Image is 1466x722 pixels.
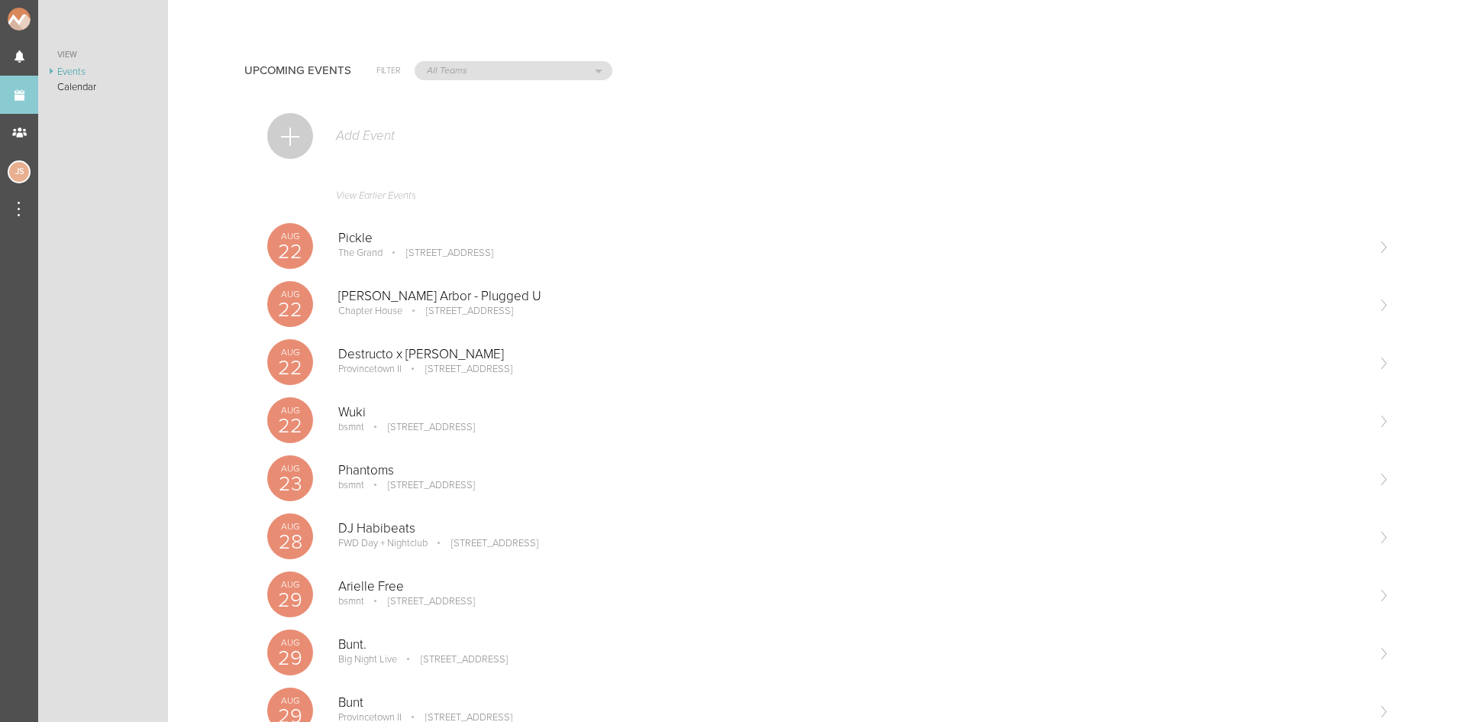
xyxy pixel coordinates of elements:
p: Provincetown II [338,363,402,375]
p: The Grand [338,247,383,259]
a: Events [38,64,168,79]
p: [STREET_ADDRESS] [366,421,475,433]
img: NOMAD [8,8,94,31]
p: 23 [267,474,313,494]
p: Destructo x [PERSON_NAME] [338,347,1365,362]
div: Jessica Smith [8,160,31,183]
p: Aug [267,580,313,589]
p: Aug [267,638,313,647]
p: FWD Day + Nightclub [338,537,428,549]
p: bsmnt [338,421,364,433]
p: Phantoms [338,463,1365,478]
p: Aug [267,522,313,531]
p: 22 [267,416,313,436]
p: Arielle Free [338,579,1365,594]
h4: Upcoming Events [244,64,351,77]
p: Bunt [338,695,1365,711]
p: Wuki [338,405,1365,420]
p: Aug [267,348,313,357]
p: Aug [267,290,313,299]
p: [STREET_ADDRESS] [366,479,475,491]
h6: Filter [376,64,401,77]
p: Chapter House [338,305,402,317]
p: Big Night Live [338,653,397,665]
p: Aug [267,231,313,241]
p: Aug [267,696,313,705]
p: [PERSON_NAME] Arbor - Plugged U [338,289,1365,304]
p: 22 [267,358,313,378]
p: [STREET_ADDRESS] [385,247,493,259]
p: [STREET_ADDRESS] [404,363,512,375]
p: Add Event [334,128,395,144]
p: [STREET_ADDRESS] [399,653,508,665]
p: 22 [267,241,313,262]
p: 28 [267,532,313,552]
a: Calendar [38,79,168,95]
a: View [38,46,168,64]
p: Bunt. [338,637,1365,652]
p: [STREET_ADDRESS] [366,595,475,607]
a: View Earlier Events [267,182,1390,217]
p: DJ Habibeats [338,521,1365,536]
p: Aug [267,464,313,473]
p: [STREET_ADDRESS] [430,537,538,549]
p: 29 [267,590,313,610]
p: [STREET_ADDRESS] [405,305,513,317]
p: 22 [267,299,313,320]
p: Aug [267,406,313,415]
p: bsmnt [338,595,364,607]
p: 29 [267,648,313,669]
p: Pickle [338,231,1365,246]
p: bsmnt [338,479,364,491]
